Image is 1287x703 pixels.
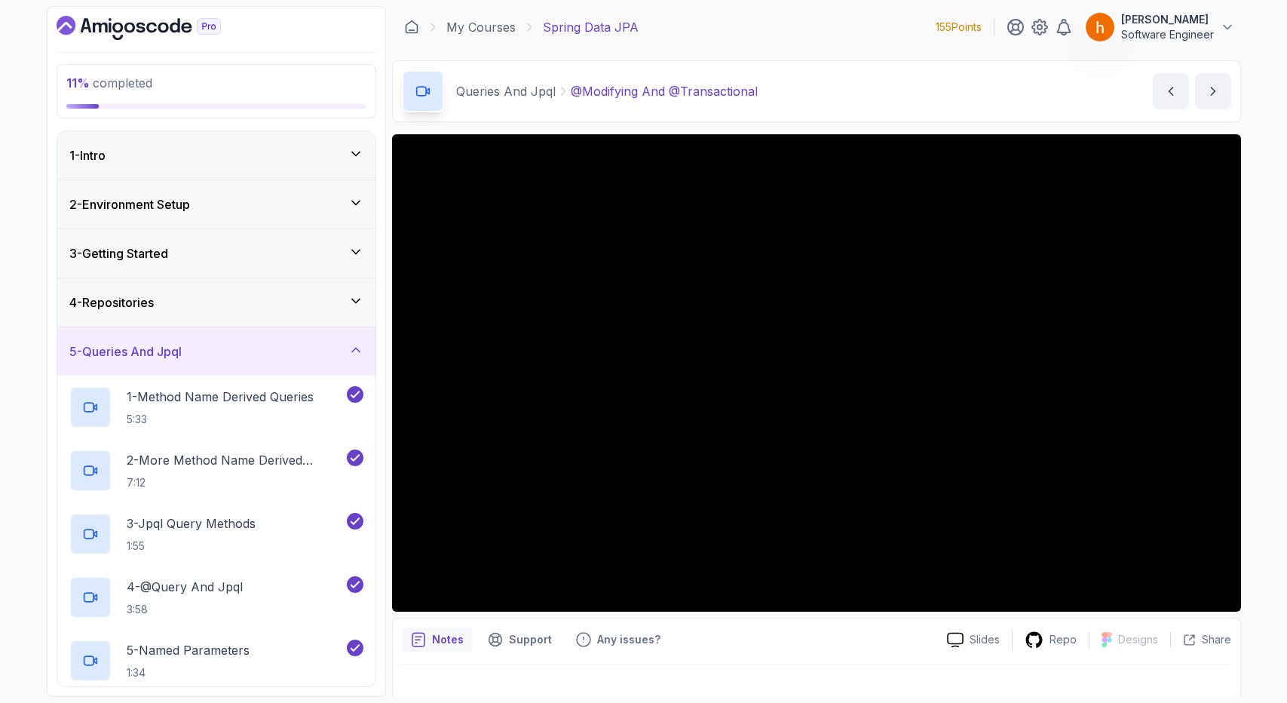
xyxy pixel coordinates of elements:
[127,451,344,469] p: 2 - More Method Name Derived Queries
[57,180,375,229] button: 2-Environment Setup
[69,342,182,361] h3: 5 - Queries And Jpql
[127,641,250,659] p: 5 - Named Parameters
[1085,12,1235,42] button: user profile image[PERSON_NAME]Software Engineer
[456,82,556,100] p: Queries And Jpql
[402,628,473,652] button: notes button
[1086,13,1114,41] img: user profile image
[1118,632,1158,647] p: Designs
[1195,73,1231,109] button: next content
[446,18,516,36] a: My Courses
[543,18,639,36] p: Spring Data JPA
[571,82,758,100] p: @Modifying And @Transactional
[57,131,375,180] button: 1-Intro
[66,75,90,91] span: 11 %
[69,640,363,682] button: 5-Named Parameters1:34
[127,412,314,427] p: 5:33
[432,632,464,647] p: Notes
[392,134,1241,612] iframe: 6 - @Modifying and @Transactional
[1013,631,1089,649] a: Repo
[69,513,363,555] button: 3-Jpql Query Methods1:55
[127,602,243,617] p: 3:58
[69,195,190,213] h3: 2 - Environment Setup
[57,278,375,327] button: 4-Repositories
[597,632,660,647] p: Any issues?
[69,244,168,262] h3: 3 - Getting Started
[127,475,344,490] p: 7:12
[69,146,106,164] h3: 1 - Intro
[127,388,314,406] p: 1 - Method Name Derived Queries
[509,632,552,647] p: Support
[69,386,363,428] button: 1-Method Name Derived Queries5:33
[69,450,363,492] button: 2-More Method Name Derived Queries7:12
[935,632,1012,648] a: Slides
[479,628,561,652] button: Support button
[127,665,250,680] p: 1:34
[404,20,419,35] a: Dashboard
[1121,12,1214,27] p: [PERSON_NAME]
[69,293,154,312] h3: 4 - Repositories
[57,327,375,376] button: 5-Queries And Jpql
[567,628,670,652] button: Feedback button
[1170,632,1231,647] button: Share
[1121,27,1214,42] p: Software Engineer
[127,539,256,554] p: 1:55
[57,229,375,278] button: 3-Getting Started
[970,632,1000,647] p: Slides
[66,75,152,91] span: completed
[1202,632,1231,647] p: Share
[936,20,982,35] p: 155 Points
[1050,632,1077,647] p: Repo
[69,576,363,619] button: 4-@Query And Jpql3:58
[127,514,256,533] p: 3 - Jpql Query Methods
[57,16,256,40] a: Dashboard
[1153,73,1189,109] button: previous content
[127,578,243,596] p: 4 - @Query And Jpql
